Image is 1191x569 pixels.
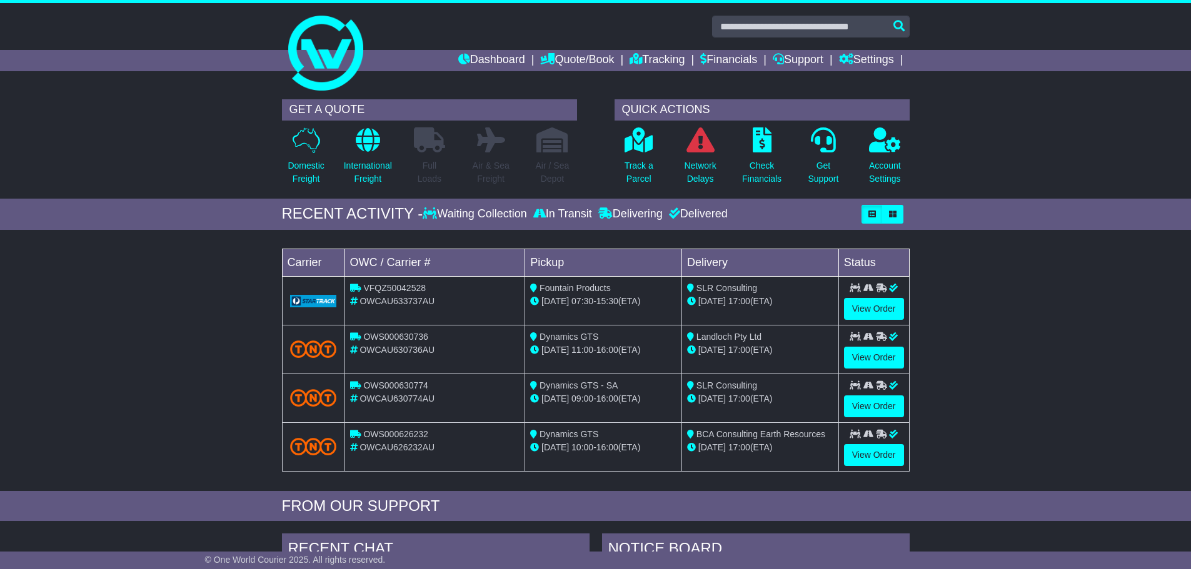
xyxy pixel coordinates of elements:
[282,99,577,121] div: GET A QUOTE
[728,442,750,452] span: 17:00
[530,392,676,405] div: - (ETA)
[541,345,569,355] span: [DATE]
[687,344,833,357] div: (ETA)
[630,50,685,71] a: Tracking
[473,159,510,186] p: Air & Sea Freight
[344,159,392,186] p: International Freight
[728,393,750,403] span: 17:00
[363,380,428,390] span: OWS000630774
[728,345,750,355] span: 17:00
[698,296,726,306] span: [DATE]
[530,207,595,221] div: In Transit
[844,298,904,320] a: View Order
[540,429,598,439] span: Dynamics GTS
[205,555,386,565] span: © One World Courier 2025. All rights reserved.
[530,295,676,308] div: - (ETA)
[571,296,593,306] span: 07:30
[698,442,726,452] span: [DATE]
[343,127,393,192] a: InternationalFreight
[615,99,910,121] div: QUICK ACTIONS
[541,296,569,306] span: [DATE]
[596,296,618,306] span: 15:30
[540,380,618,390] span: Dynamics GTS - SA
[359,296,435,306] span: OWCAU633737AU
[844,444,904,466] a: View Order
[571,345,593,355] span: 11:00
[808,159,838,186] p: Get Support
[868,127,902,192] a: AccountSettings
[624,127,654,192] a: Track aParcel
[728,296,750,306] span: 17:00
[458,50,525,71] a: Dashboard
[571,393,593,403] span: 09:00
[696,380,757,390] span: SLR Consulting
[687,295,833,308] div: (ETA)
[595,207,666,221] div: Delivering
[687,392,833,405] div: (ETA)
[807,127,839,192] a: GetSupport
[344,249,525,276] td: OWC / Carrier #
[869,159,901,186] p: Account Settings
[282,533,590,567] div: RECENT CHAT
[290,295,337,307] img: GetCarrierServiceLogo
[844,395,904,417] a: View Order
[696,283,757,293] span: SLR Consulting
[696,332,761,342] span: Landloch Pty Ltd
[540,332,598,342] span: Dynamics GTS
[290,340,337,357] img: TNT_Domestic.png
[571,442,593,452] span: 10:00
[741,127,782,192] a: CheckFinancials
[684,159,716,186] p: Network Delays
[602,533,910,567] div: NOTICE BOARD
[536,159,570,186] p: Air / Sea Depot
[530,344,676,357] div: - (ETA)
[423,207,530,221] div: Waiting Collection
[683,127,716,192] a: NetworkDelays
[290,438,337,455] img: TNT_Domestic.png
[363,429,428,439] span: OWS000626232
[596,393,618,403] span: 16:00
[596,442,618,452] span: 16:00
[700,50,757,71] a: Financials
[540,283,611,293] span: Fountain Products
[696,429,825,439] span: BCA Consulting Earth Resources
[666,207,728,221] div: Delivered
[839,50,894,71] a: Settings
[363,283,426,293] span: VFQZ50042528
[282,497,910,515] div: FROM OUR SUPPORT
[698,345,726,355] span: [DATE]
[541,393,569,403] span: [DATE]
[288,159,324,186] p: Domestic Freight
[290,389,337,406] img: TNT_Domestic.png
[687,441,833,454] div: (ETA)
[287,127,324,192] a: DomesticFreight
[530,441,676,454] div: - (ETA)
[625,159,653,186] p: Track a Parcel
[525,249,682,276] td: Pickup
[681,249,838,276] td: Delivery
[596,345,618,355] span: 16:00
[844,347,904,369] a: View Order
[773,50,823,71] a: Support
[540,50,614,71] a: Quote/Book
[414,159,445,186] p: Full Loads
[359,345,435,355] span: OWCAU630736AU
[359,393,435,403] span: OWCAU630774AU
[359,442,435,452] span: OWCAU626232AU
[838,249,909,276] td: Status
[282,249,344,276] td: Carrier
[541,442,569,452] span: [DATE]
[742,159,781,186] p: Check Financials
[363,332,428,342] span: OWS000630736
[698,393,726,403] span: [DATE]
[282,205,423,223] div: RECENT ACTIVITY -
